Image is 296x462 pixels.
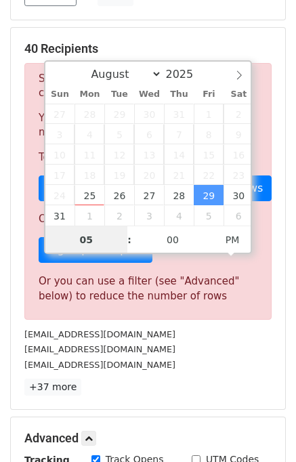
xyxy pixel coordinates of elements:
[194,144,224,165] span: August 15, 2025
[162,68,211,81] input: Year
[39,274,257,304] div: Or you can use a filter (see "Advanced" below) to reduce the number of rows
[104,124,134,144] span: August 5, 2025
[194,205,224,226] span: September 5, 2025
[224,165,253,185] span: August 23, 2025
[164,104,194,124] span: July 31, 2025
[45,104,75,124] span: July 27, 2025
[24,41,272,56] h5: 40 Recipients
[134,90,164,99] span: Wed
[45,124,75,144] span: August 3, 2025
[75,205,104,226] span: September 1, 2025
[131,226,214,253] input: Minute
[224,144,253,165] span: August 16, 2025
[194,104,224,124] span: August 1, 2025
[134,144,164,165] span: August 13, 2025
[45,144,75,165] span: August 10, 2025
[104,104,134,124] span: July 29, 2025
[127,226,131,253] span: :
[134,104,164,124] span: July 30, 2025
[194,124,224,144] span: August 8, 2025
[194,90,224,99] span: Fri
[24,431,272,446] h5: Advanced
[164,124,194,144] span: August 7, 2025
[39,150,257,165] p: To send these emails, you can either:
[75,90,104,99] span: Mon
[104,165,134,185] span: August 19, 2025
[75,144,104,165] span: August 11, 2025
[134,185,164,205] span: August 27, 2025
[24,360,175,370] small: [EMAIL_ADDRESS][DOMAIN_NAME]
[224,205,253,226] span: September 6, 2025
[134,165,164,185] span: August 20, 2025
[134,124,164,144] span: August 6, 2025
[224,90,253,99] span: Sat
[194,165,224,185] span: August 22, 2025
[39,175,272,201] a: Choose a Google Sheet with fewer rows
[24,344,175,354] small: [EMAIL_ADDRESS][DOMAIN_NAME]
[134,205,164,226] span: September 3, 2025
[164,90,194,99] span: Thu
[224,104,253,124] span: August 2, 2025
[164,165,194,185] span: August 21, 2025
[164,144,194,165] span: August 14, 2025
[194,185,224,205] span: August 29, 2025
[75,104,104,124] span: July 28, 2025
[104,185,134,205] span: August 26, 2025
[45,165,75,185] span: August 17, 2025
[39,111,257,140] p: Your current plan supports a daily maximum of .
[45,226,128,253] input: Hour
[228,397,296,462] iframe: Chat Widget
[164,185,194,205] span: August 28, 2025
[24,329,175,339] small: [EMAIL_ADDRESS][DOMAIN_NAME]
[24,379,81,396] a: +37 more
[104,144,134,165] span: August 12, 2025
[45,205,75,226] span: August 31, 2025
[75,185,104,205] span: August 25, 2025
[39,212,257,226] p: Or
[75,124,104,144] span: August 4, 2025
[224,185,253,205] span: August 30, 2025
[39,72,257,100] p: Sorry, you don't have enough daily email credits to send these emails.
[104,205,134,226] span: September 2, 2025
[75,165,104,185] span: August 18, 2025
[45,90,75,99] span: Sun
[214,226,251,253] span: Click to toggle
[104,90,134,99] span: Tue
[164,205,194,226] span: September 4, 2025
[45,185,75,205] span: August 24, 2025
[224,124,253,144] span: August 9, 2025
[39,237,152,263] a: Sign up for a plan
